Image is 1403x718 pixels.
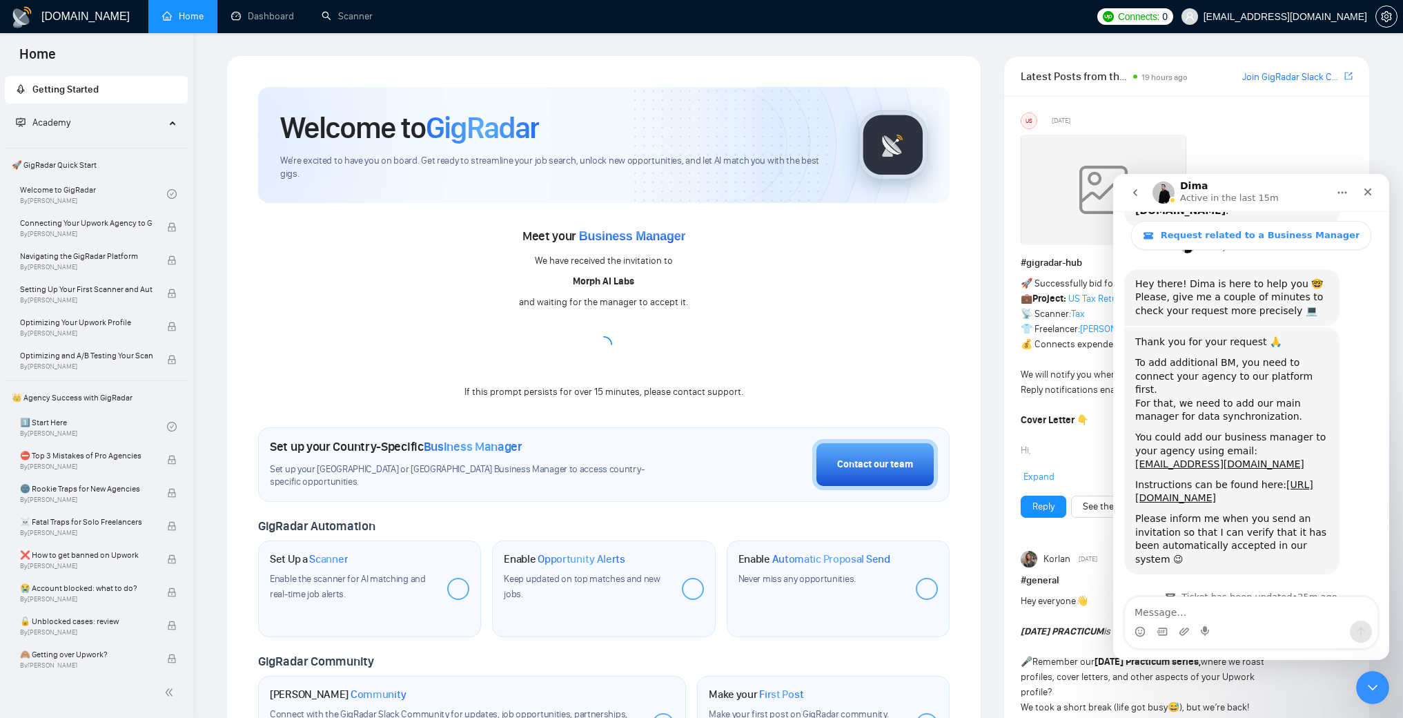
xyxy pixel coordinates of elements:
strong: [DATE] Practicum series, [1095,656,1201,668]
span: By [PERSON_NAME] [20,230,153,238]
span: By [PERSON_NAME] [20,496,153,504]
span: loading [592,333,616,356]
span: lock [167,588,177,597]
span: lock [167,488,177,498]
h1: # gigradar-hub [1021,255,1353,271]
a: [PERSON_NAME] [1080,323,1148,335]
span: Korlan [1043,552,1070,567]
span: Set up your [GEOGRAPHIC_DATA] or [GEOGRAPHIC_DATA] Business Manager to access country-specific op... [270,463,671,489]
a: Tax [1071,308,1085,320]
a: Welcome to GigRadarBy[PERSON_NAME] [20,179,167,209]
span: lock [167,554,177,564]
span: [DATE] [1052,115,1070,127]
span: By [PERSON_NAME] [20,296,153,304]
span: Academy [16,117,70,128]
span: ❌ How to get banned on Upwork [20,548,153,562]
span: check-circle [167,422,177,431]
span: By [PERSON_NAME] [20,562,153,570]
div: Contact our team [837,457,913,472]
span: ⛔ Top 3 Mistakes of Pro Agencies [20,449,153,463]
span: double-left [164,686,178,699]
strong: [DATE] PRACTICUM [1021,625,1103,637]
span: Getting Started [32,84,99,95]
span: setting [1376,11,1397,22]
span: [DATE] [1079,553,1097,565]
span: Opportunity Alerts [538,552,625,566]
h1: Welcome to [280,109,539,146]
div: and waiting for the manager to accept it. [519,295,688,310]
img: gigradar-logo.png [859,110,928,179]
a: export [1344,70,1353,83]
h1: # general [1021,573,1353,588]
span: Community [351,688,406,701]
span: Home [8,44,67,73]
span: GigRadar Automation [258,518,375,534]
a: setting [1375,11,1397,22]
span: lock [167,621,177,630]
span: Scanner [309,552,348,566]
span: fund-projection-screen [16,117,26,127]
li: Getting Started [5,76,188,104]
span: user [1185,12,1195,21]
span: ☠️ Fatal Traps for Solo Freelancers [20,515,153,529]
h1: Set Up a [270,552,348,566]
span: 🌚 Rookie Traps for New Agencies [20,482,153,496]
em: is live now [1021,625,1146,637]
span: Business Manager [424,439,522,454]
span: We're excited to have you on board. Get ready to streamline your job search, unlock new opportuni... [280,155,836,181]
a: dashboardDashboard [231,10,294,22]
span: Enable the scanner for AI matching and real-time job alerts. [270,573,426,600]
span: Optimizing and A/B Testing Your Scanner for Better Results [20,349,153,362]
span: Navigating the GigRadar Platform [20,249,153,263]
span: Never miss any opportunities. [738,573,856,585]
span: lock [167,521,177,531]
span: Optimizing Your Upwork Profile [20,316,153,329]
span: GigRadar Community [258,654,374,669]
img: logo [11,6,33,28]
a: US Tax Return Preparer using Drake Software [1068,293,1256,304]
iframe: Intercom live chat [1356,671,1389,704]
span: By [PERSON_NAME] [20,362,153,371]
span: lock [167,654,177,663]
span: Connects: [1118,9,1159,24]
a: homeHome [162,10,204,22]
strong: Project: [1032,293,1066,304]
span: 😭 Account blocked: what to do? [20,581,153,595]
span: By [PERSON_NAME] [20,628,153,637]
div: We have received the invitation to [535,253,673,269]
div: US [1021,113,1037,128]
h1: [PERSON_NAME] [270,688,406,701]
span: lock [167,255,177,265]
img: upwork-logo.png [1103,11,1114,22]
span: Connecting Your Upwork Agency to GigRadar [20,216,153,230]
span: Business Manager [579,229,685,243]
a: 1️⃣ Start HereBy[PERSON_NAME] [20,411,167,442]
span: 🙈 Getting over Upwork? [20,648,153,661]
span: check-circle [167,189,177,199]
span: By [PERSON_NAME] [20,463,153,471]
button: Reply [1021,496,1066,518]
img: weqQh+iSagEgQAAAABJRU5ErkJggg== [1021,135,1186,245]
span: GigRadar [426,109,539,146]
span: rocket [16,84,26,94]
